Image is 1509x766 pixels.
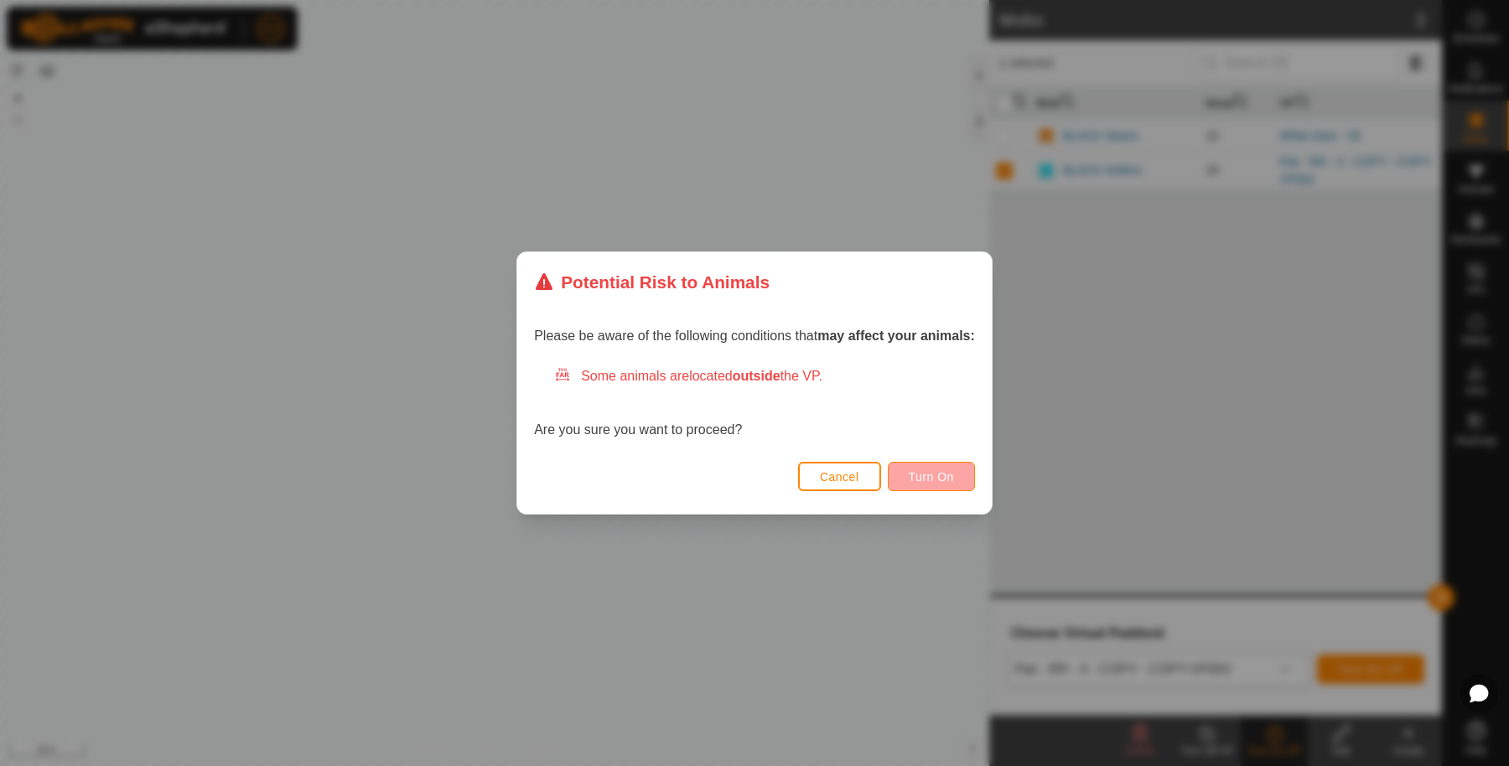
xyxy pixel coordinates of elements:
span: Turn On [909,470,954,484]
strong: may affect your animals: [817,329,975,343]
div: Are you sure you want to proceed? [534,366,975,440]
span: located the VP. [689,369,822,383]
strong: outside [733,369,780,383]
div: Potential Risk to Animals [534,269,770,295]
button: Cancel [798,462,881,491]
span: Please be aware of the following conditions that [534,329,975,343]
button: Turn On [888,462,975,491]
div: Some animals are [554,366,975,386]
span: Cancel [820,470,859,484]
